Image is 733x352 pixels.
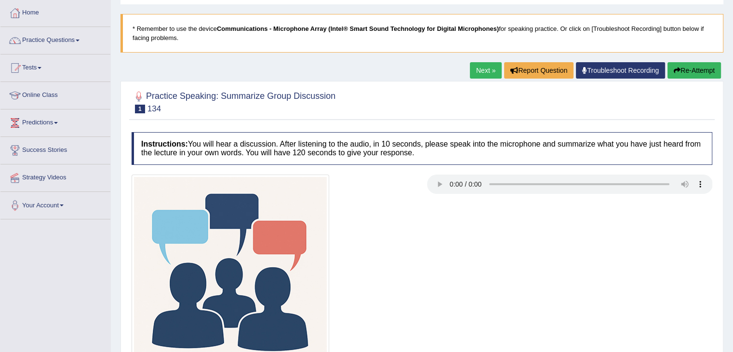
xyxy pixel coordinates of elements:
a: Success Stories [0,137,110,161]
a: Tests [0,54,110,79]
h2: Practice Speaking: Summarize Group Discussion [132,89,335,113]
blockquote: * Remember to use the device for speaking practice. Or click on [Troubleshoot Recording] button b... [120,14,723,53]
button: Report Question [504,62,573,79]
a: Practice Questions [0,27,110,51]
h4: You will hear a discussion. After listening to the audio, in 10 seconds, please speak into the mi... [132,132,712,164]
a: Troubleshoot Recording [576,62,665,79]
a: Predictions [0,109,110,134]
b: Instructions: [141,140,188,148]
a: Your Account [0,192,110,216]
b: Communications - Microphone Array (Intel® Smart Sound Technology for Digital Microphones) [217,25,499,32]
span: 1 [135,105,145,113]
a: Next » [470,62,502,79]
a: Online Class [0,82,110,106]
a: Strategy Videos [0,164,110,189]
small: 134 [147,104,161,113]
button: Re-Attempt [667,62,721,79]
